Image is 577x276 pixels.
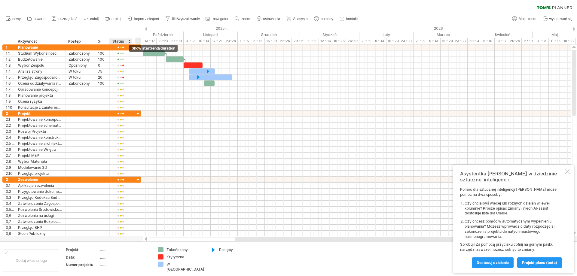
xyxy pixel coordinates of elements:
[6,141,15,146] div: 2.5 2.5
[166,56,184,62] div: ​
[373,38,386,44] div: 9 - 13
[477,260,509,265] span: Dostosuj działania
[157,38,170,44] div: 20-24
[90,17,99,21] span: cofnij
[562,38,576,44] div: 18 - 22
[69,80,92,86] div: Zakończony
[6,62,15,68] div: 1.3
[6,195,15,200] div: 3.3
[132,46,175,50] span: show start/end/duration
[468,38,481,44] div: 30 - 3
[18,56,62,62] div: Budżetowanie
[541,15,574,23] a: wylogować się
[18,201,62,206] div: Zatwierdzenie Zagospodarowania Przestrzennego
[103,15,123,23] a: drukuj
[263,17,280,21] span: ustawienia
[4,15,23,23] a: nowy
[6,123,15,128] div: 2.2
[18,183,62,188] div: Aplikacja zezwolenia
[18,62,62,68] div: Wybór Zespołu
[6,183,15,188] div: 3.1
[18,93,62,98] div: Planowanie projektu
[465,201,564,216] li: Czy chciałbyś więcej lub różnych działań w lewej kolumnie? Proszę opisać zmiany i niech AI-assist...
[58,17,77,21] span: oszczędzać
[6,147,15,152] div: 2.6
[18,86,62,92] div: Opracowanie koncepcji
[121,32,184,38] div: Październik 2025
[18,159,62,164] div: Wybór Materiału
[400,38,414,44] div: 23 - 27
[511,15,538,23] a: Moje konto
[100,262,151,267] div: ......
[98,80,106,86] div: 100
[18,147,62,152] div: Projektowanie Wnętrz
[18,129,62,134] div: Rozwój Projektu
[82,15,100,23] a: cofnij
[6,74,15,80] div: 1.5 1.5
[111,17,121,21] span: drukuj
[6,219,15,224] div: 3,7
[98,68,106,74] div: 75
[184,62,203,68] div: ​
[495,38,508,44] div: 13 - 17
[18,177,62,182] div: Zezwolenie
[12,17,21,21] span: nowy
[305,38,319,44] div: 5 - 9
[549,38,562,44] div: 11 - 15
[522,260,557,265] span: projekt planu (beta)
[18,153,62,158] div: Projekt MEP
[313,15,335,23] a: pomocy
[18,38,62,44] div: Aktywność
[441,38,454,44] div: 16 - 20
[18,68,62,74] div: Analiza strony
[6,225,15,230] div: 3,8
[18,80,62,86] div: Ocena oddziaływania na środowisko
[184,38,197,44] div: 3 - 7
[359,38,373,44] div: 2 - 6
[481,38,495,44] div: 6 - 10
[6,44,15,50] div: 1
[211,38,224,44] div: 17 - 21
[473,32,533,38] div: Kwiecień 2026
[6,171,15,176] div: 2.10
[6,153,15,158] div: 2.7
[6,111,15,116] div: 2
[454,38,468,44] div: 23 - 27
[414,38,427,44] div: 2 - 6
[319,38,332,44] div: 12 - 16
[6,93,15,98] div: 1.8
[197,38,211,44] div: 10 - 14
[6,117,15,122] div: 2.1
[508,38,522,44] div: 20-24
[292,38,305,44] div: 29 - 2
[6,80,15,86] div: 1.6
[3,249,59,272] div: Dodaj własne logo
[50,15,79,23] a: oszczędzać
[18,111,62,116] div: Projekt
[359,32,414,38] div: Luty 2026
[126,15,161,23] a: import / eksport
[219,247,252,252] div: Postępy
[241,17,250,21] span: zoom
[69,62,92,68] div: Opóźniony
[172,17,200,21] span: filtr/wyszukiwanie
[18,74,62,80] div: Przegląd Zagospodarowania Przestrzennego
[18,50,62,56] div: Studium Wykonalności
[519,17,536,21] span: Moje konto
[170,38,184,44] div: 27 - 31
[143,50,165,56] div: ​
[535,38,549,44] div: 4 - 8
[18,189,62,194] div: Przygotowanie dokumentacji
[255,15,282,23] a: ustawienia
[98,74,106,80] div: 20
[6,177,15,182] div: 3
[18,105,62,110] div: Konsultacje z zainteresowanymi stronami
[465,219,564,239] li: Czy chcesz pomóc w automatycznym wypełnieniu planowania? Możesz wprowadzić daty rozpoczęcia i zak...
[18,135,62,140] div: Projektowanie konstrukcyjne
[6,207,15,212] div: 3.5 3.5
[265,38,278,44] div: 15 - 19
[6,50,15,56] div: 1.1
[69,68,92,74] div: W toku
[460,171,564,183] div: Asystentka [PERSON_NAME] w dziedzinie sztucznej inteligencji
[251,38,265,44] div: 8 - 12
